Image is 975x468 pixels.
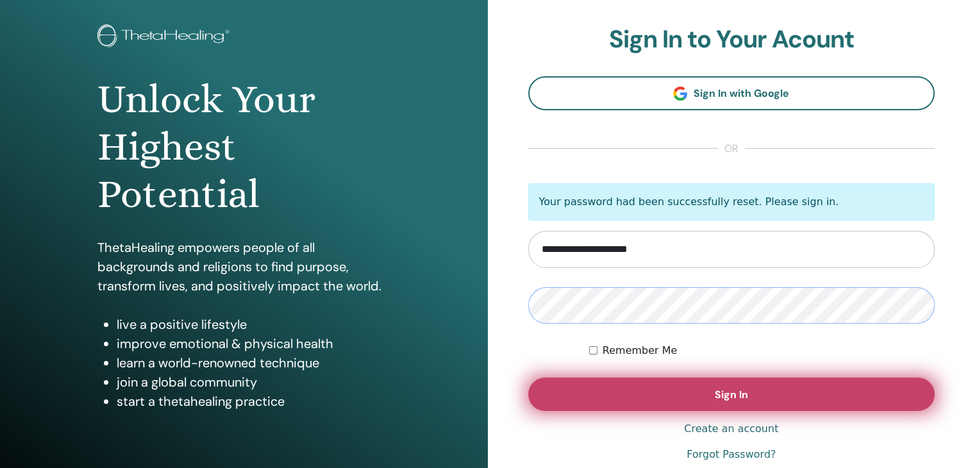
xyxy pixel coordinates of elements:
li: start a thetahealing practice [117,392,390,411]
span: Sign In [715,388,748,401]
span: or [718,141,745,156]
h2: Sign In to Your Acount [528,25,935,54]
button: Sign In [528,378,935,411]
li: improve emotional & physical health [117,334,390,353]
li: live a positive lifestyle [117,315,390,334]
div: Keep me authenticated indefinitely or until I manually logout [589,343,935,358]
a: Forgot Password? [687,447,776,462]
li: learn a world-renowned technique [117,353,390,372]
li: join a global community [117,372,390,392]
a: Create an account [684,421,778,437]
h1: Unlock Your Highest Potential [97,76,390,219]
p: Your password had been successfully reset. Please sign in. [528,183,935,221]
p: ThetaHealing empowers people of all backgrounds and religions to find purpose, transform lives, a... [97,238,390,296]
label: Remember Me [603,343,678,358]
a: Sign In with Google [528,76,935,110]
span: Sign In with Google [694,87,789,100]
